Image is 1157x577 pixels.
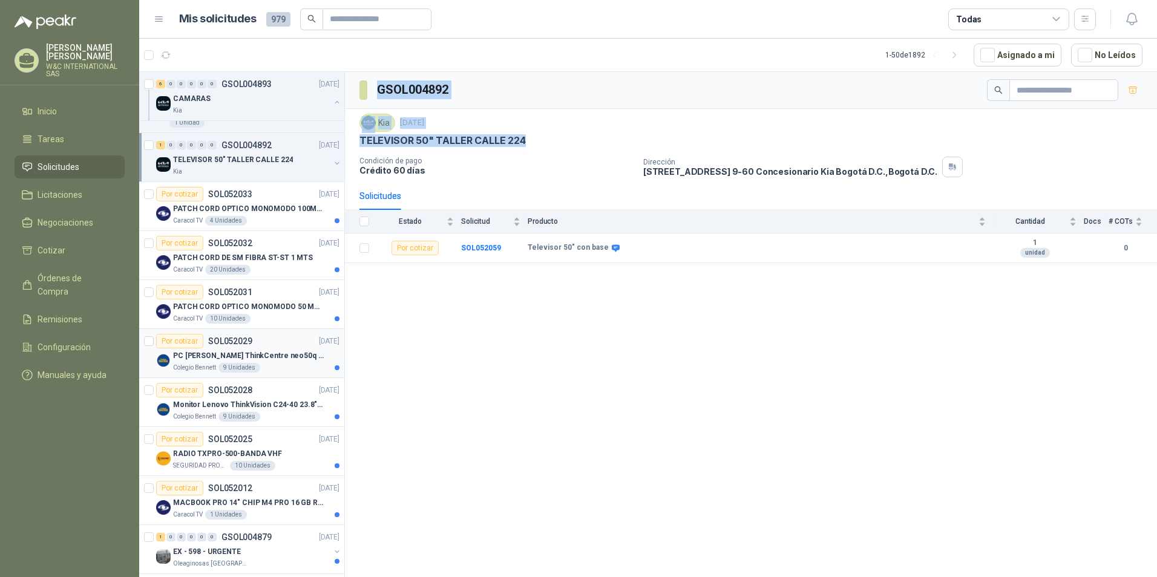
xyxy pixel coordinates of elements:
[173,265,203,275] p: Caracol TV
[156,481,203,495] div: Por cotizar
[221,80,272,88] p: GSOL004893
[38,188,82,201] span: Licitaciones
[1020,248,1050,258] div: unidad
[208,141,217,149] div: 0
[38,160,79,174] span: Solicitudes
[319,238,339,249] p: [DATE]
[173,461,228,471] p: SEGURIDAD PROVISER LTDA
[319,287,339,298] p: [DATE]
[156,432,203,446] div: Por cotizar
[139,476,344,525] a: Por cotizarSOL052012[DATE] Company LogoMACBOOK PRO 14" CHIP M4 PRO 16 GB RAM 1TBCaracol TV1 Unidades
[319,532,339,543] p: [DATE]
[173,559,249,569] p: Oleaginosas [GEOGRAPHIC_DATA][PERSON_NAME]
[156,206,171,221] img: Company Logo
[208,190,252,198] p: SOL052033
[156,549,171,564] img: Company Logo
[139,280,344,329] a: Por cotizarSOL052031[DATE] Company LogoPATCH CORD OPTICO MONOMODO 50 MTSCaracol TV10 Unidades
[643,166,937,177] p: [STREET_ADDRESS] 9-60 Concesionario Kia Bogotá D.C. , Bogotá D.C.
[208,484,252,492] p: SOL052012
[156,80,165,88] div: 6
[139,427,344,476] a: Por cotizarSOL052025[DATE] Company LogoRADIO TXPRO-500-BANDA VHFSEGURIDAD PROVISER LTDA10 Unidades
[46,44,125,60] p: [PERSON_NAME] [PERSON_NAME]
[173,546,241,558] p: EX - 598 - URGENTE
[208,288,252,296] p: SOL052031
[156,383,203,397] div: Por cotizar
[156,255,171,270] img: Company Logo
[307,15,316,23] span: search
[208,80,217,88] div: 0
[156,141,165,149] div: 1
[15,128,125,151] a: Tareas
[139,231,344,280] a: Por cotizarSOL052032[DATE] Company LogoPATCH CORD DE SM FIBRA ST-ST 1 MTSCaracol TV20 Unidades
[187,141,196,149] div: 0
[177,80,186,88] div: 0
[173,314,203,324] p: Caracol TV
[173,448,282,460] p: RADIO TXPRO-500-BANDA VHF
[156,500,171,515] img: Company Logo
[38,216,93,229] span: Negociaciones
[1084,210,1109,233] th: Docs
[319,483,339,494] p: [DATE]
[38,313,82,326] span: Remisiones
[38,368,107,382] span: Manuales y ayuda
[173,350,324,362] p: PC [PERSON_NAME] ThinkCentre neo50q Gen 4 Core i5 16Gb 512Gb SSD Win 11 Pro 3YW Con Teclado y Mouse
[15,211,125,234] a: Negociaciones
[221,141,272,149] p: GSOL004892
[156,157,171,172] img: Company Logo
[461,217,511,226] span: Solicitud
[319,79,339,90] p: [DATE]
[156,451,171,466] img: Company Logo
[205,510,247,520] div: 1 Unidades
[15,267,125,303] a: Órdenes de Compra
[169,118,205,128] div: 1 Unidad
[15,336,125,359] a: Configuración
[1071,44,1142,67] button: No Leídos
[208,533,217,541] div: 0
[15,183,125,206] a: Licitaciones
[208,337,252,345] p: SOL052029
[139,378,344,427] a: Por cotizarSOL052028[DATE] Company LogoMonitor Lenovo ThinkVision C24-40 23.8" 3YWColegio Bennett...
[173,93,211,105] p: CAMARAS
[38,132,64,146] span: Tareas
[156,353,171,368] img: Company Logo
[139,329,344,378] a: Por cotizarSOL052029[DATE] Company LogoPC [PERSON_NAME] ThinkCentre neo50q Gen 4 Core i5 16Gb 512...
[173,154,293,166] p: TELEVISOR 50" TALLER CALLE 224
[38,244,65,257] span: Cotizar
[187,80,196,88] div: 0
[156,402,171,417] img: Company Logo
[173,216,203,226] p: Caracol TV
[156,187,203,201] div: Por cotizar
[319,385,339,396] p: [DATE]
[38,341,91,354] span: Configuración
[208,239,252,247] p: SOL052032
[15,308,125,331] a: Remisiones
[528,217,976,226] span: Producto
[319,336,339,347] p: [DATE]
[173,497,324,509] p: MACBOOK PRO 14" CHIP M4 PRO 16 GB RAM 1TB
[205,314,251,324] div: 10 Unidades
[156,138,342,177] a: 1 0 0 0 0 0 GSOL004892[DATE] Company LogoTELEVISOR 50" TALLER CALLE 224Kia
[208,386,252,394] p: SOL052028
[319,434,339,445] p: [DATE]
[993,217,1067,226] span: Cantidad
[177,141,186,149] div: 0
[156,77,342,116] a: 6 0 0 0 0 0 GSOL004893[DATE] Company LogoCAMARASKia
[156,285,203,299] div: Por cotizar
[1109,217,1133,226] span: # COTs
[46,63,125,77] p: W&C INTERNATIONAL SAS
[156,530,342,569] a: 1 0 0 0 0 0 GSOL004879[DATE] Company LogoEX - 598 - URGENTEOleaginosas [GEOGRAPHIC_DATA][PERSON_N...
[156,96,171,111] img: Company Logo
[885,45,964,65] div: 1 - 50 de 1892
[197,533,206,541] div: 0
[166,141,175,149] div: 0
[205,216,247,226] div: 4 Unidades
[173,167,182,177] p: Kia
[230,461,275,471] div: 10 Unidades
[359,114,395,132] div: Kia
[359,157,634,165] p: Condición de pago
[461,210,528,233] th: Solicitud
[173,412,216,422] p: Colegio Bennett
[15,239,125,262] a: Cotizar
[173,203,324,215] p: PATCH CORD OPTICO MONOMODO 100MTS
[173,301,324,313] p: PATCH CORD OPTICO MONOMODO 50 MTS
